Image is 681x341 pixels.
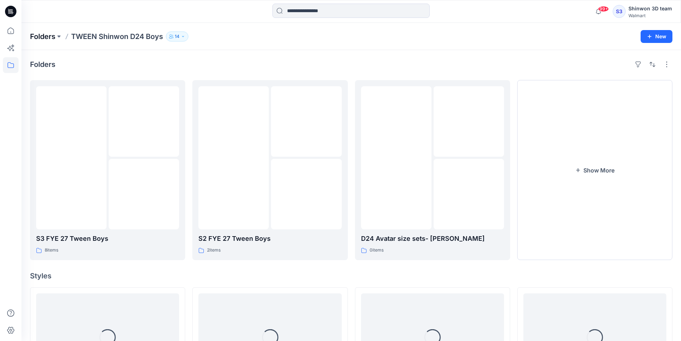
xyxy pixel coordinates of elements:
button: 14 [166,31,188,42]
button: Show More [517,80,672,260]
h4: Styles [30,272,672,280]
p: 14 [175,33,179,40]
div: Walmart [628,13,672,18]
a: D24 Avatar size sets- [PERSON_NAME]0items [355,80,510,260]
h4: Folders [30,60,55,69]
a: S2 FYE 27 Tween Boys2items [192,80,347,260]
div: S3 [613,5,626,18]
p: TWEEN Shinwon D24 Boys [71,31,163,42]
span: 99+ [598,6,609,12]
button: New [641,30,672,43]
p: D24 Avatar size sets- [PERSON_NAME] [361,234,504,244]
div: Shinwon 3D team [628,4,672,13]
p: S2 FYE 27 Tween Boys [198,234,341,244]
a: Folders [30,31,55,42]
p: 2 items [207,247,221,254]
p: S3 FYE 27 Tween Boys [36,234,179,244]
p: 8 items [45,247,58,254]
a: S3 FYE 27 Tween Boys8items [30,80,185,260]
p: 0 items [370,247,384,254]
